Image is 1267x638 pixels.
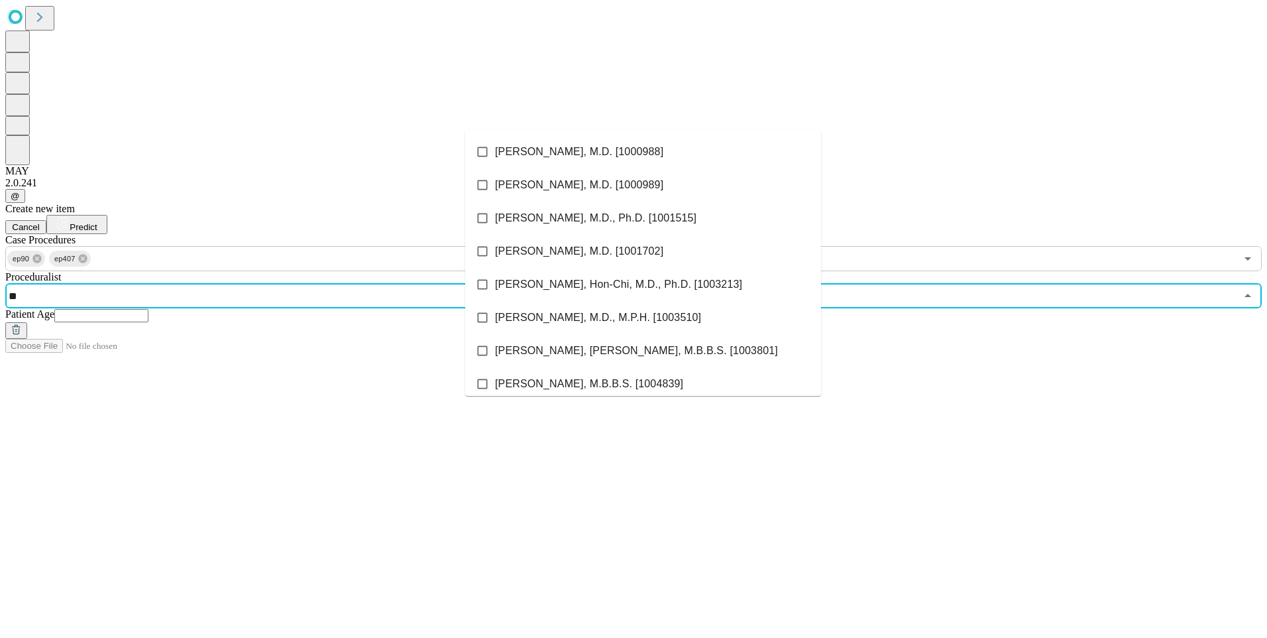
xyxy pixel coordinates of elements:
[495,343,778,359] span: [PERSON_NAME], [PERSON_NAME], M.B.B.S. [1003801]
[7,251,34,267] span: ep90
[1239,287,1257,305] button: Close
[49,251,80,267] span: ep407
[5,220,46,234] button: Cancel
[5,234,76,245] span: Scheduled Procedure
[495,177,663,193] span: [PERSON_NAME], M.D. [1000989]
[495,310,701,326] span: [PERSON_NAME], M.D., M.P.H. [1003510]
[1239,249,1257,268] button: Open
[495,243,663,259] span: [PERSON_NAME], M.D. [1001702]
[495,144,663,160] span: [PERSON_NAME], M.D. [1000988]
[5,308,54,320] span: Patient Age
[5,177,1262,189] div: 2.0.241
[70,222,97,232] span: Predict
[7,251,45,267] div: ep90
[495,210,696,226] span: [PERSON_NAME], M.D., Ph.D. [1001515]
[5,203,75,214] span: Create new item
[46,215,107,234] button: Predict
[49,251,91,267] div: ep407
[12,222,40,232] span: Cancel
[11,191,20,201] span: @
[5,271,61,283] span: Proceduralist
[5,165,1262,177] div: MAY
[495,376,683,392] span: [PERSON_NAME], M.B.B.S. [1004839]
[5,189,25,203] button: @
[495,277,742,292] span: [PERSON_NAME], Hon-Chi, M.D., Ph.D. [1003213]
